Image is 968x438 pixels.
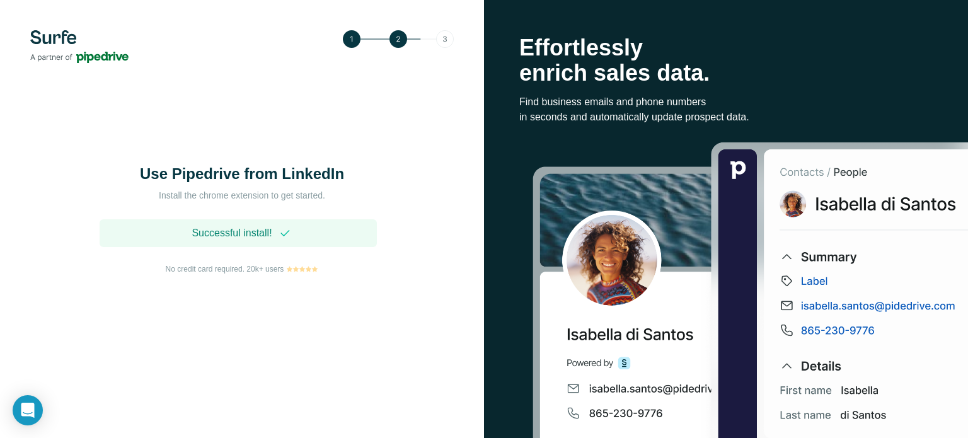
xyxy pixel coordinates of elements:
[30,30,129,63] img: Surfe's logo
[519,35,933,61] p: Effortlessly
[166,263,284,275] span: No credit card required. 20k+ users
[343,30,454,48] img: Step 2
[519,110,933,125] p: in seconds and automatically update prospect data.
[519,95,933,110] p: Find business emails and phone numbers
[13,395,43,425] div: Open Intercom Messenger
[519,61,933,86] p: enrich sales data.
[116,164,368,184] h1: Use Pipedrive from LinkedIn
[116,189,368,202] p: Install the chrome extension to get started.
[192,226,272,241] span: Successful install!
[533,141,968,438] img: Surfe Stock Photo - Selling good vibes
